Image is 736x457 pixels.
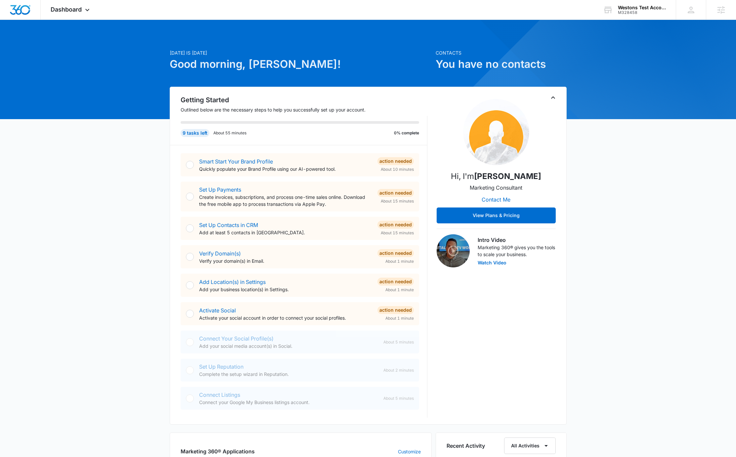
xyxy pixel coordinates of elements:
[474,171,541,181] strong: [PERSON_NAME]
[199,229,372,236] p: Add at least 5 contacts in [GEOGRAPHIC_DATA].
[478,236,556,244] h3: Intro Video
[383,367,414,373] span: About 2 minutes
[437,207,556,223] button: View Plans & Pricing
[181,95,427,105] h2: Getting Started
[51,6,82,13] span: Dashboard
[199,286,372,293] p: Add your business location(s) in Settings.
[478,244,556,258] p: Marketing 360® gives you the tools to scale your business.
[377,278,414,286] div: Action Needed
[381,198,414,204] span: About 15 minutes
[199,371,378,378] p: Complete the setup wizard in Reputation.
[199,343,378,349] p: Add your social media account(s) in Social.
[385,258,414,264] span: About 1 minute
[170,56,432,72] h1: Good morning, [PERSON_NAME]!
[199,257,372,264] p: Verify your domain(s) in Email.
[381,230,414,236] span: About 15 minutes
[618,10,666,15] div: account id
[199,250,241,257] a: Verify Domain(s)
[398,448,421,455] a: Customize
[181,129,209,137] div: 9 tasks left
[199,158,273,165] a: Smart Start Your Brand Profile
[181,106,427,113] p: Outlined below are the necessary steps to help you successfully set up your account.
[383,339,414,345] span: About 5 minutes
[549,94,557,102] button: Toggle Collapse
[436,56,567,72] h1: You have no contacts
[199,222,258,228] a: Set Up Contacts in CRM
[381,166,414,172] span: About 10 minutes
[394,130,419,136] p: 0% complete
[447,442,485,450] h6: Recent Activity
[504,437,556,454] button: All Activities
[475,192,517,207] button: Contact Me
[618,5,666,10] div: account name
[385,287,414,293] span: About 1 minute
[199,399,378,406] p: Connect your Google My Business listings account.
[199,314,372,321] p: Activate your social account in order to connect your social profiles.
[470,184,522,192] p: Marketing Consultant
[451,170,541,182] p: Hi, I'm
[377,306,414,314] div: Action Needed
[199,279,266,285] a: Add Location(s) in Settings
[170,49,432,56] p: [DATE] is [DATE]
[385,315,414,321] span: About 1 minute
[213,130,246,136] p: About 55 minutes
[377,249,414,257] div: Action Needed
[463,99,529,165] img: Weston Clark
[199,186,241,193] a: Set Up Payments
[181,447,255,455] h2: Marketing 360® Applications
[377,221,414,229] div: Action Needed
[478,260,506,265] button: Watch Video
[437,234,470,267] img: Intro Video
[377,189,414,197] div: Action Needed
[199,165,372,172] p: Quickly populate your Brand Profile using our AI-powered tool.
[199,194,372,207] p: Create invoices, subscriptions, and process one-time sales online. Download the free mobile app t...
[383,395,414,401] span: About 5 minutes
[377,157,414,165] div: Action Needed
[199,307,236,314] a: Activate Social
[436,49,567,56] p: Contacts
